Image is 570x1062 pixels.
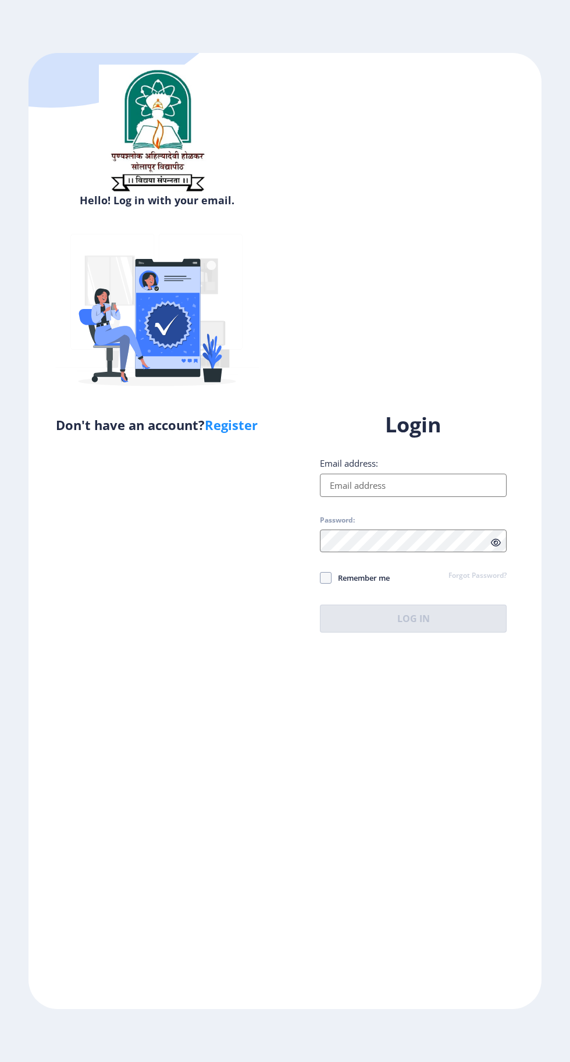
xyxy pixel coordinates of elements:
label: Password: [320,516,355,525]
input: Email address [320,474,507,497]
a: Forgot Password? [448,571,507,581]
span: Remember me [332,571,390,585]
img: Verified-rafiki.svg [55,212,259,415]
button: Log In [320,605,507,633]
a: Register [205,416,258,434]
h1: Login [320,411,507,439]
img: sulogo.png [99,65,215,196]
h6: Hello! Log in with your email. [37,193,276,207]
h5: Don't have an account? [37,415,276,434]
label: Email address: [320,457,378,469]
